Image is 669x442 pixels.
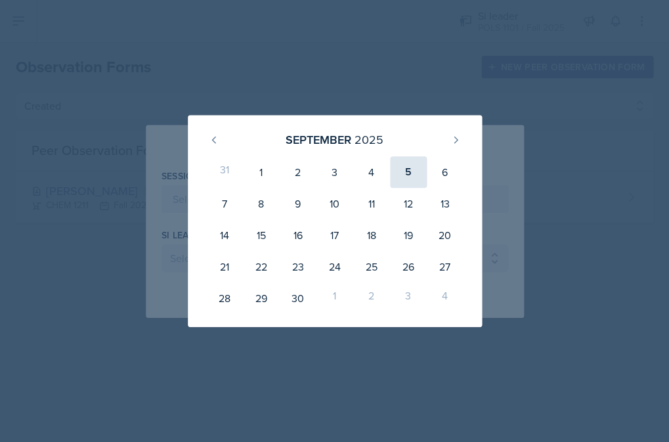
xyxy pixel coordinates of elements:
[390,188,427,219] div: 12
[390,282,427,314] div: 3
[280,156,316,188] div: 2
[243,282,280,314] div: 29
[206,219,243,251] div: 14
[206,156,243,188] div: 31
[243,251,280,282] div: 22
[280,188,316,219] div: 9
[206,251,243,282] div: 21
[427,219,464,251] div: 20
[316,156,353,188] div: 3
[316,188,353,219] div: 10
[353,219,390,251] div: 18
[427,282,464,314] div: 4
[280,251,316,282] div: 23
[355,131,383,148] div: 2025
[206,282,243,314] div: 28
[280,282,316,314] div: 30
[427,188,464,219] div: 13
[427,156,464,188] div: 6
[353,156,390,188] div: 4
[206,188,243,219] div: 7
[353,251,390,282] div: 25
[316,219,353,251] div: 17
[243,188,280,219] div: 8
[316,251,353,282] div: 24
[280,219,316,251] div: 16
[286,131,351,148] div: September
[390,219,427,251] div: 19
[390,156,427,188] div: 5
[427,251,464,282] div: 27
[243,219,280,251] div: 15
[353,282,390,314] div: 2
[390,251,427,282] div: 26
[316,282,353,314] div: 1
[353,188,390,219] div: 11
[243,156,280,188] div: 1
